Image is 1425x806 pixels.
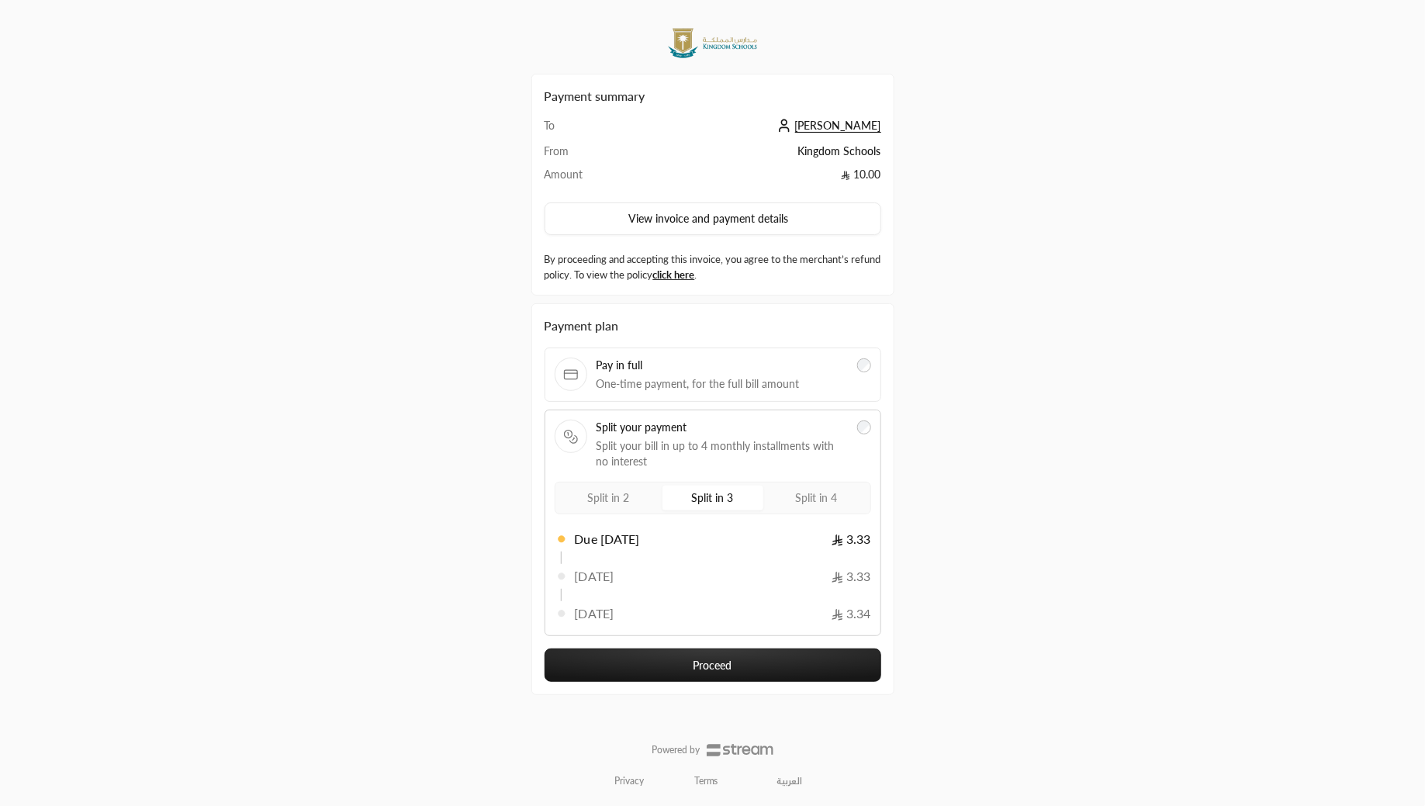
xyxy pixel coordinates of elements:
span: Split in 4 [796,491,838,504]
td: From [545,144,634,167]
span: [DATE] [575,604,614,623]
p: Powered by [652,744,700,756]
td: Amount [545,167,634,190]
button: Proceed [545,649,881,682]
a: Privacy [614,775,644,787]
td: To [545,118,634,144]
input: Split your paymentSplit your bill in up to 4 monthly installments with no interest [857,420,871,434]
span: Pay in full [597,358,849,373]
span: 3.33 [832,567,870,586]
h2: Payment summary [545,87,881,106]
img: Company Logo [666,25,759,61]
td: Kingdom Schools [633,144,880,167]
button: View invoice and payment details [545,202,881,235]
a: Terms [694,775,718,787]
span: Split in 2 [588,491,630,504]
td: 10.00 [633,167,880,190]
a: [PERSON_NAME] [773,119,881,132]
span: Split your bill in up to 4 monthly installments with no interest [597,438,849,469]
span: Split in 3 [692,491,734,504]
span: Split your payment [597,420,849,435]
a: العربية [769,769,811,794]
span: [PERSON_NAME] [795,119,881,133]
div: Payment plan [545,317,881,335]
span: Due [DATE] [575,530,640,548]
span: [DATE] [575,567,614,586]
input: Pay in fullOne-time payment, for the full bill amount [857,358,871,372]
span: One-time payment, for the full bill amount [597,376,849,392]
label: By proceeding and accepting this invoice, you agree to the merchant’s refund policy. To view the ... [545,252,881,282]
span: 3.34 [832,604,870,623]
a: click here [653,268,695,281]
span: 3.33 [832,530,870,548]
